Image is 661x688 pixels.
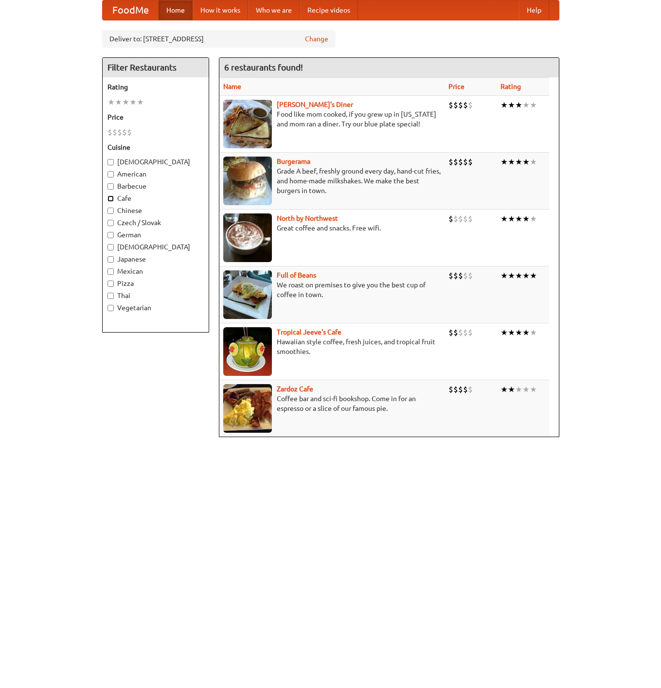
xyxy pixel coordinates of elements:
[463,327,468,338] li: $
[107,281,114,287] input: Pizza
[107,171,114,177] input: American
[107,293,114,299] input: Thai
[107,82,204,92] h5: Rating
[107,220,114,226] input: Czech / Slovak
[129,97,137,107] li: ★
[223,327,272,376] img: jeeves.jpg
[458,100,463,110] li: $
[448,213,453,224] li: $
[103,58,209,77] h4: Filter Restaurants
[107,206,204,215] label: Chinese
[107,112,204,122] h5: Price
[193,0,248,20] a: How it works
[305,34,328,44] a: Change
[223,270,272,319] img: beans.jpg
[463,270,468,281] li: $
[223,213,272,262] img: north.jpg
[248,0,300,20] a: Who we are
[277,214,338,222] a: North by Northwest
[448,100,453,110] li: $
[277,385,313,393] b: Zardoz Cafe
[107,230,204,240] label: German
[223,280,441,300] p: We roast on premises to give you the best cup of coffee in town.
[122,127,127,138] li: $
[515,270,522,281] li: ★
[530,213,537,224] li: ★
[103,0,159,20] a: FoodMe
[277,271,316,279] a: Full of Beans
[107,256,114,263] input: Japanese
[107,266,204,276] label: Mexican
[453,157,458,167] li: $
[448,83,464,90] a: Price
[107,195,114,202] input: Cafe
[522,384,530,395] li: ★
[500,83,521,90] a: Rating
[468,100,473,110] li: $
[223,83,241,90] a: Name
[468,270,473,281] li: $
[522,100,530,110] li: ★
[530,327,537,338] li: ★
[522,213,530,224] li: ★
[223,100,272,148] img: sallys.jpg
[277,101,353,108] a: [PERSON_NAME]'s Diner
[107,232,114,238] input: German
[223,157,272,205] img: burgerama.jpg
[468,213,473,224] li: $
[508,213,515,224] li: ★
[508,384,515,395] li: ★
[300,0,358,20] a: Recipe videos
[112,127,117,138] li: $
[107,244,114,250] input: [DEMOGRAPHIC_DATA]
[277,158,310,165] b: Burgerama
[107,208,114,214] input: Chinese
[159,0,193,20] a: Home
[107,303,204,313] label: Vegetarian
[508,270,515,281] li: ★
[468,327,473,338] li: $
[515,213,522,224] li: ★
[107,279,204,288] label: Pizza
[463,213,468,224] li: $
[530,384,537,395] li: ★
[453,213,458,224] li: $
[453,327,458,338] li: $
[458,270,463,281] li: $
[223,109,441,129] p: Food like mom cooked, if you grew up in [US_STATE] and mom ran a diner. Try our blue plate special!
[522,270,530,281] li: ★
[107,127,112,138] li: $
[515,157,522,167] li: ★
[107,157,204,167] label: [DEMOGRAPHIC_DATA]
[508,157,515,167] li: ★
[115,97,122,107] li: ★
[107,254,204,264] label: Japanese
[107,183,114,190] input: Barbecue
[223,166,441,195] p: Grade A beef, freshly ground every day, hand-cut fries, and home-made milkshakes. We make the bes...
[500,384,508,395] li: ★
[515,384,522,395] li: ★
[530,100,537,110] li: ★
[107,218,204,228] label: Czech / Slovak
[107,181,204,191] label: Barbecue
[508,100,515,110] li: ★
[522,157,530,167] li: ★
[519,0,549,20] a: Help
[102,30,336,48] div: Deliver to: [STREET_ADDRESS]
[463,384,468,395] li: $
[453,100,458,110] li: $
[530,270,537,281] li: ★
[515,327,522,338] li: ★
[458,157,463,167] li: $
[463,157,468,167] li: $
[107,291,204,300] label: Thai
[500,213,508,224] li: ★
[530,157,537,167] li: ★
[468,157,473,167] li: $
[500,157,508,167] li: ★
[500,270,508,281] li: ★
[107,268,114,275] input: Mexican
